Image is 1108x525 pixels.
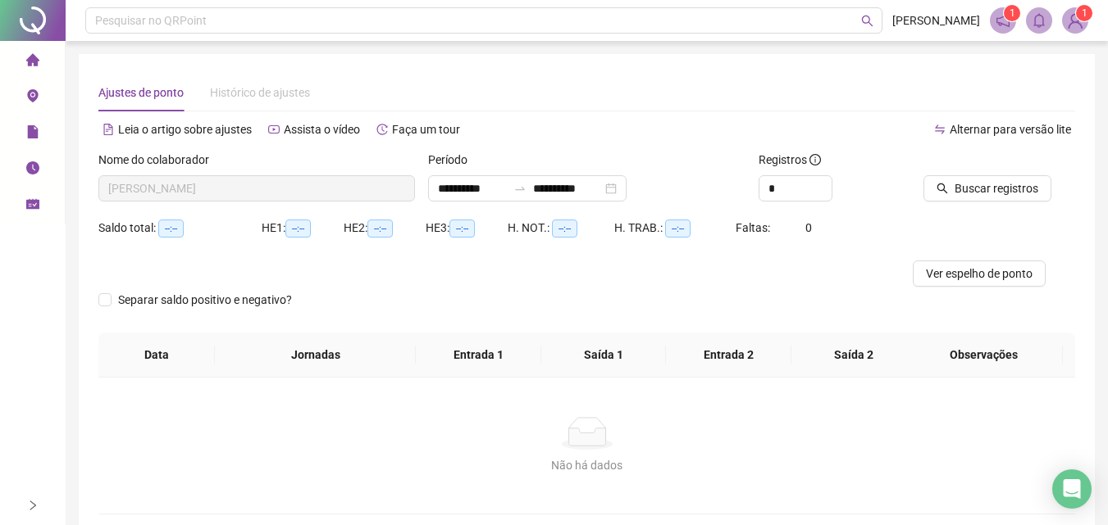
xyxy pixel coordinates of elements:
[923,175,1051,201] button: Buscar registros
[344,219,426,238] div: HE 2:
[892,11,980,29] span: [PERSON_NAME]
[285,220,311,238] span: --:--
[367,220,393,238] span: --:--
[759,151,821,169] span: Registros
[26,154,39,187] span: clock-circle
[158,220,184,238] span: --:--
[416,333,540,378] th: Entrada 1
[937,183,948,194] span: search
[861,15,873,27] span: search
[904,333,1063,378] th: Observações
[98,151,220,169] label: Nome do colaborador
[98,86,184,99] span: Ajustes de ponto
[210,86,310,99] span: Histórico de ajustes
[513,182,527,195] span: to
[26,82,39,115] span: environment
[1010,7,1015,19] span: 1
[26,118,39,151] span: file
[449,220,475,238] span: --:--
[665,220,691,238] span: --:--
[392,123,460,136] span: Faça um tour
[284,123,360,136] span: Assista o vídeo
[541,333,666,378] th: Saída 1
[1032,13,1046,28] span: bell
[118,123,252,136] span: Leia o artigo sobre ajustes
[98,219,262,238] div: Saldo total:
[215,333,416,378] th: Jornadas
[1076,5,1092,21] sup: Atualize o seu contato no menu Meus Dados
[791,333,916,378] th: Saída 2
[1004,5,1020,21] sup: 1
[955,179,1038,197] span: Buscar registros
[614,219,736,238] div: H. TRAB.:
[805,221,812,234] span: 0
[108,176,405,201] span: FELIPE BARBARINO OLIVEIRA
[262,219,344,238] div: HE 1:
[996,13,1010,28] span: notification
[1082,7,1087,19] span: 1
[268,124,280,135] span: youtube
[1063,8,1087,33] img: 1365
[428,151,478,169] label: Período
[118,456,1056,474] div: Não há dados
[666,333,791,378] th: Entrada 2
[934,124,946,135] span: swap
[103,124,114,135] span: file-text
[552,220,577,238] span: --:--
[98,333,215,378] th: Data
[513,182,527,195] span: swap-right
[112,291,299,309] span: Separar saldo positivo e negativo?
[913,260,1046,287] button: Ver espelho de ponto
[809,154,821,165] span: info-circle
[736,221,773,234] span: Faltas:
[26,46,39,79] span: home
[27,500,39,511] span: right
[376,124,388,135] span: history
[950,123,1071,136] span: Alternar para versão lite
[1052,469,1092,509] div: Open Intercom Messenger
[426,219,508,238] div: HE 3:
[917,346,1050,364] span: Observações
[26,190,39,223] span: schedule
[508,219,614,238] div: H. NOT.:
[926,265,1033,283] span: Ver espelho de ponto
